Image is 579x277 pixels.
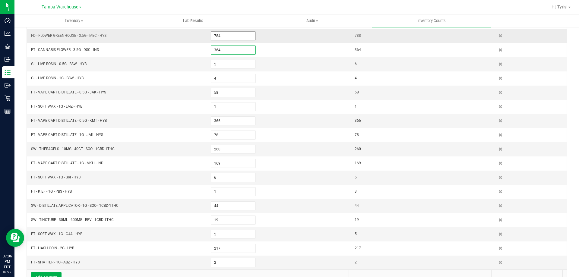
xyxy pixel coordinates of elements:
[5,43,11,49] inline-svg: Grow
[31,260,80,264] span: FT - SHATTER - 1G - ABZ - HYB
[31,104,82,109] span: FT - SOFT WAX - 1G - LMZ - HYB
[355,175,357,179] span: 6
[355,232,357,236] span: 5
[3,270,12,274] p: 09/22
[3,253,12,270] p: 07:06 PM EDT
[6,229,24,247] iframe: Resource center
[31,246,74,250] span: FT - HASH COIN - 2G - HYB
[355,246,361,250] span: 217
[31,147,115,151] span: SW - THERAGELS - 10MG - 40CT - SOO - 1CBD-1THC
[5,17,11,24] inline-svg: Dashboard
[355,33,361,38] span: 788
[355,189,357,194] span: 3
[14,14,134,27] a: Inventory
[355,218,359,222] span: 19
[355,76,357,80] span: 4
[355,104,357,109] span: 1
[31,161,103,165] span: FT - VAPE CART DISTILLATE - 1G - MKH - IND
[31,48,99,52] span: FT - CANNABIS FLOWER - 3.5G - DSC - IND
[31,133,103,137] span: FT - VAPE CART DISTILLATE - 1G - JAK - HYS
[253,14,372,27] a: Audit
[31,232,82,236] span: FT - SOFT WAX - 1G - CJA - HYB
[355,161,361,165] span: 169
[31,33,106,38] span: FD - FLOWER GREENHOUSE - 3.5G - MEC - HYS
[42,5,78,10] span: Tampa Warehouse
[31,218,114,222] span: SW - TINCTURE - 30ML - 600MG - REV - 1CBD-1THC
[355,90,359,94] span: 58
[15,18,133,24] span: Inventory
[31,118,107,123] span: FT - VAPE CART DISTILLATE - 0.5G - KMT - HYB
[5,69,11,75] inline-svg: Inventory
[175,18,211,24] span: Lab Results
[355,48,361,52] span: 364
[5,30,11,36] inline-svg: Analytics
[355,147,361,151] span: 260
[31,76,84,80] span: GL - LIVE ROSIN - 1G - BSW - HYB
[31,203,119,208] span: SW - DISTILLATE APPLICATOR - 1G - SOO - 1CBD-1THC
[355,118,361,123] span: 366
[31,175,81,179] span: FT - SOFT WAX - 1G - SRI - HYB
[31,189,72,194] span: FT - KIEF - 1G - PBS - HYB
[372,14,491,27] a: Inventory Counts
[5,56,11,62] inline-svg: Inbound
[253,18,372,24] span: Audit
[5,108,11,114] inline-svg: Reports
[355,133,359,137] span: 78
[409,18,454,24] span: Inventory Counts
[31,90,106,94] span: FT - VAPE CART DISTILLATE - 0.5G - JAK - HYS
[355,203,359,208] span: 44
[5,95,11,101] inline-svg: Retail
[134,14,253,27] a: Lab Results
[5,82,11,88] inline-svg: Outbound
[355,62,357,66] span: 6
[355,260,357,264] span: 2
[552,5,568,9] span: Hi, Tytis!
[31,62,87,66] span: GL - LIVE ROSIN - 0.5G - BSW - HYB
